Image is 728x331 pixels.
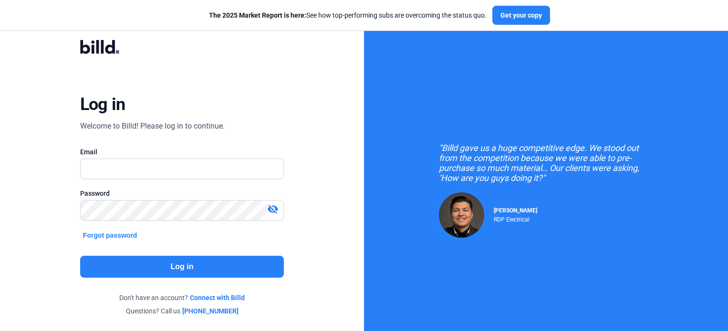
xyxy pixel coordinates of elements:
[80,94,125,115] div: Log in
[80,293,284,302] div: Don't have an account?
[492,6,550,25] button: Get your copy
[80,230,140,241] button: Forgot password
[439,192,484,238] img: Raul Pacheco
[80,120,225,132] div: Welcome to Billd! Please log in to continue.
[80,306,284,316] div: Questions? Call us
[267,203,279,215] mat-icon: visibility_off
[182,306,239,316] a: [PHONE_NUMBER]
[494,214,537,223] div: RDP Electrical
[439,143,654,183] div: "Billd gave us a huge competitive edge. We stood out from the competition because we were able to...
[80,147,284,157] div: Email
[190,293,245,302] a: Connect with Billd
[494,207,537,214] span: [PERSON_NAME]
[209,11,306,19] span: The 2025 Market Report is here:
[80,256,284,278] button: Log in
[209,10,487,20] div: See how top-performing subs are overcoming the status quo.
[80,189,284,198] div: Password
